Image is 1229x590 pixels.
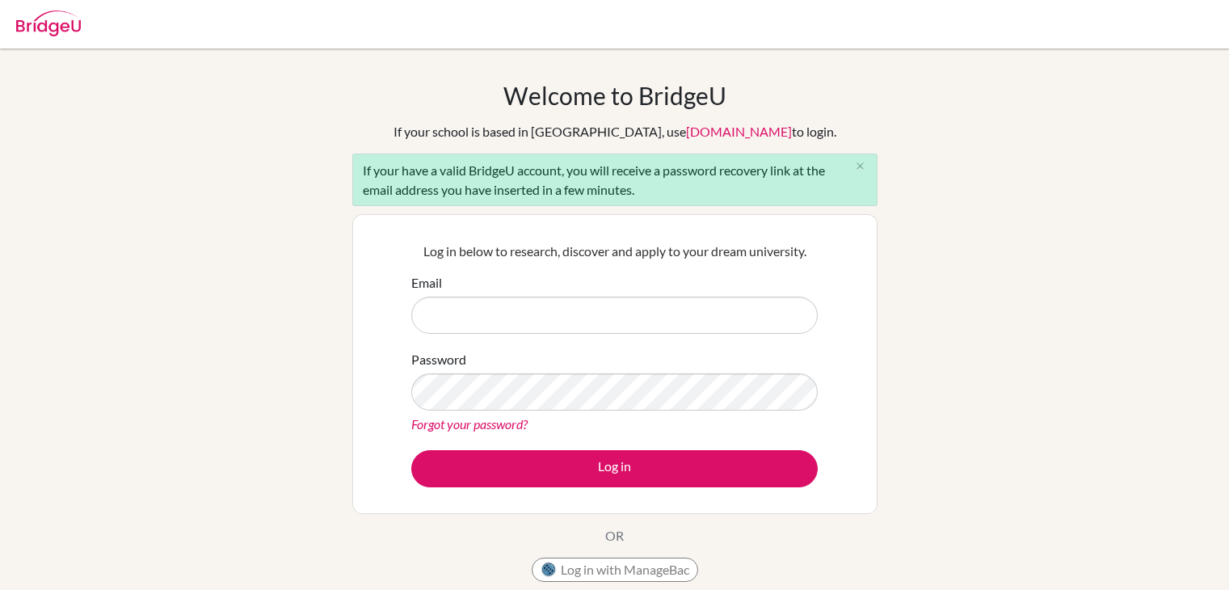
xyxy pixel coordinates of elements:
button: Close [844,154,877,179]
a: [DOMAIN_NAME] [686,124,792,139]
button: Log in [411,450,818,487]
button: Log in with ManageBac [532,558,698,582]
label: Email [411,273,442,293]
img: Bridge-U [16,11,81,36]
p: OR [605,526,624,546]
label: Password [411,350,466,369]
p: Log in below to research, discover and apply to your dream university. [411,242,818,261]
div: If your have a valid BridgeU account, you will receive a password recovery link at the email addr... [352,154,878,206]
div: If your school is based in [GEOGRAPHIC_DATA], use to login. [394,122,836,141]
h1: Welcome to BridgeU [503,81,726,110]
a: Forgot your password? [411,416,528,432]
i: close [854,160,866,172]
